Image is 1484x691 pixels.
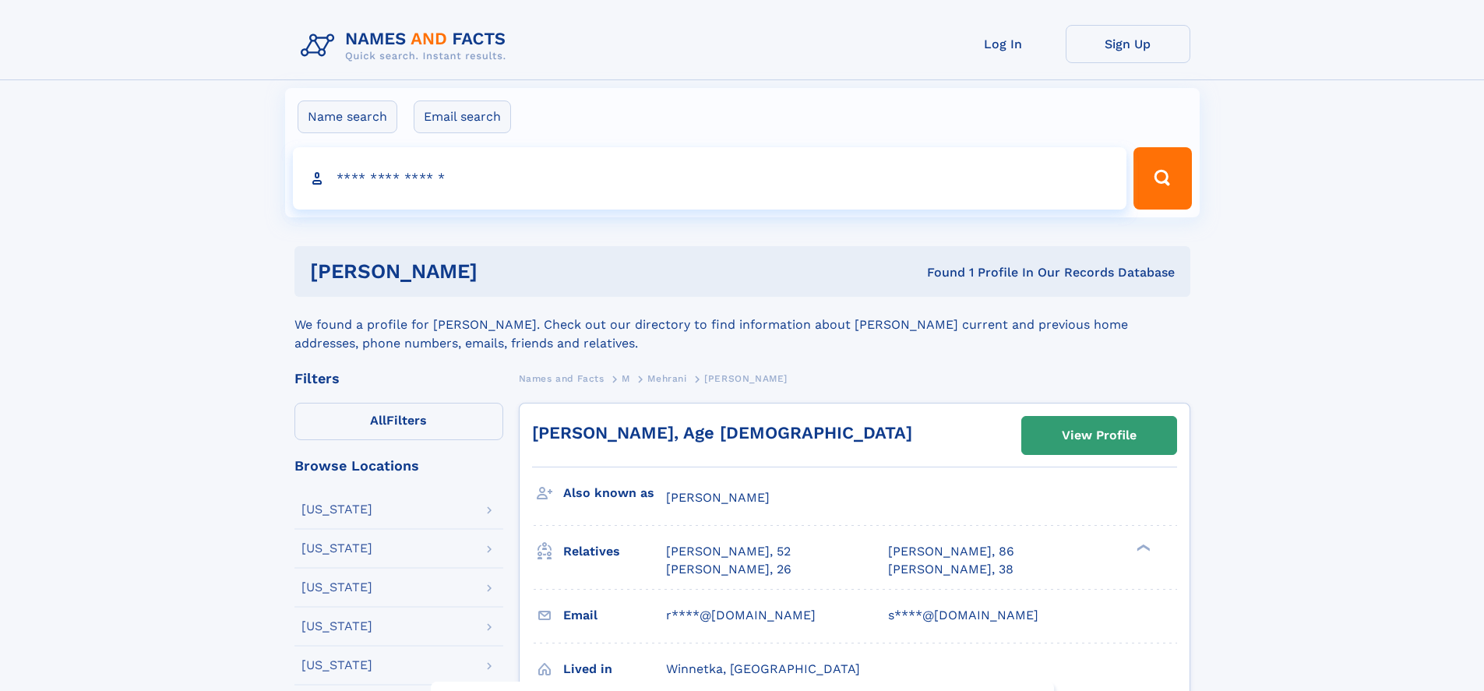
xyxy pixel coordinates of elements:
[370,413,386,428] span: All
[1062,418,1137,453] div: View Profile
[888,543,1014,560] a: [PERSON_NAME], 86
[294,459,503,473] div: Browse Locations
[941,25,1066,63] a: Log In
[702,264,1175,281] div: Found 1 Profile In Our Records Database
[519,368,605,388] a: Names and Facts
[294,403,503,440] label: Filters
[293,147,1127,210] input: search input
[294,25,519,67] img: Logo Names and Facts
[666,490,770,505] span: [PERSON_NAME]
[1066,25,1190,63] a: Sign Up
[563,480,666,506] h3: Also known as
[666,543,791,560] a: [PERSON_NAME], 52
[622,373,630,384] span: M
[666,561,791,578] a: [PERSON_NAME], 26
[294,372,503,386] div: Filters
[301,581,372,594] div: [US_STATE]
[1022,417,1176,454] a: View Profile
[298,100,397,133] label: Name search
[414,100,511,133] label: Email search
[301,620,372,633] div: [US_STATE]
[888,561,1013,578] a: [PERSON_NAME], 38
[704,373,788,384] span: [PERSON_NAME]
[563,538,666,565] h3: Relatives
[666,661,860,676] span: Winnetka, [GEOGRAPHIC_DATA]
[310,262,703,281] h1: [PERSON_NAME]
[1133,543,1151,553] div: ❯
[622,368,630,388] a: M
[301,659,372,672] div: [US_STATE]
[301,542,372,555] div: [US_STATE]
[647,373,686,384] span: Mehrani
[532,423,912,442] a: [PERSON_NAME], Age [DEMOGRAPHIC_DATA]
[1133,147,1191,210] button: Search Button
[647,368,686,388] a: Mehrani
[301,503,372,516] div: [US_STATE]
[294,297,1190,353] div: We found a profile for [PERSON_NAME]. Check out our directory to find information about [PERSON_N...
[563,656,666,682] h3: Lived in
[563,602,666,629] h3: Email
